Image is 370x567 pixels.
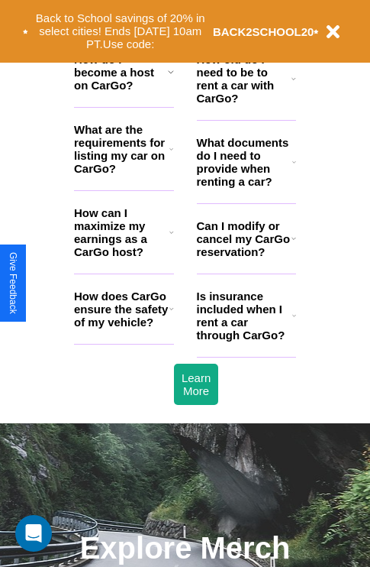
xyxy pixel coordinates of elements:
[197,219,291,258] h3: Can I modify or cancel my CarGo reservation?
[197,290,292,342] h3: Is insurance included when I rent a car through CarGo?
[15,515,52,552] div: Open Intercom Messenger
[197,53,292,105] h3: How old do I need to be to rent a car with CarGo?
[28,8,213,55] button: Back to School savings of 20% in select cities! Ends [DATE] 10am PT.Use code:
[74,53,168,92] h3: How do I become a host on CarGo?
[197,136,293,188] h3: What documents do I need to provide when renting a car?
[74,290,169,329] h3: How does CarGo ensure the safety of my vehicle?
[174,364,218,405] button: Learn More
[74,123,169,175] h3: What are the requirements for listing my car on CarGo?
[213,25,314,38] b: BACK2SCHOOL20
[8,252,18,314] div: Give Feedback
[74,206,169,258] h3: How can I maximize my earnings as a CarGo host?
